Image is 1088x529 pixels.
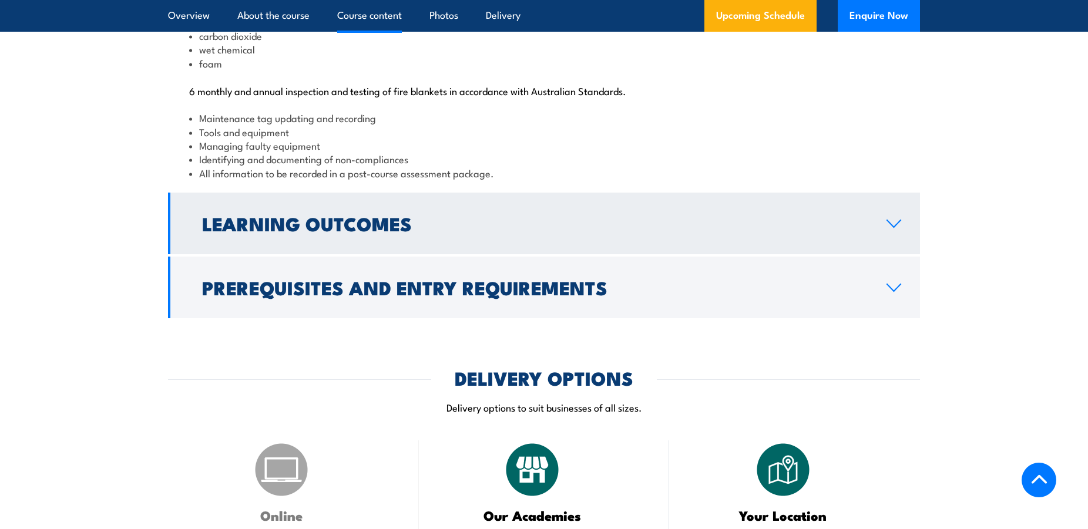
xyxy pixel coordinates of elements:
a: Prerequisites and Entry Requirements [168,257,920,318]
li: wet chemical [189,42,899,56]
h3: Your Location [699,508,867,522]
h2: Learning Outcomes [202,215,868,231]
h3: Online [197,508,366,522]
li: Identifying and documenting of non-compliances [189,152,899,166]
h2: Prerequisites and Entry Requirements [202,279,868,295]
li: carbon dioxide [189,29,899,42]
li: All information to be recorded in a post-course assessment package. [189,166,899,180]
h2: DELIVERY OPTIONS [455,369,633,386]
li: Managing faulty equipment [189,139,899,152]
li: Tools and equipment [189,125,899,139]
p: 6 monthly and annual inspection and testing of fire blankets in accordance with Australian Standa... [189,85,899,96]
li: Maintenance tag updating and recording [189,111,899,124]
a: Learning Outcomes [168,193,920,254]
li: foam [189,56,899,70]
h3: Our Academies [448,508,617,522]
p: Delivery options to suit businesses of all sizes. [168,400,920,414]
